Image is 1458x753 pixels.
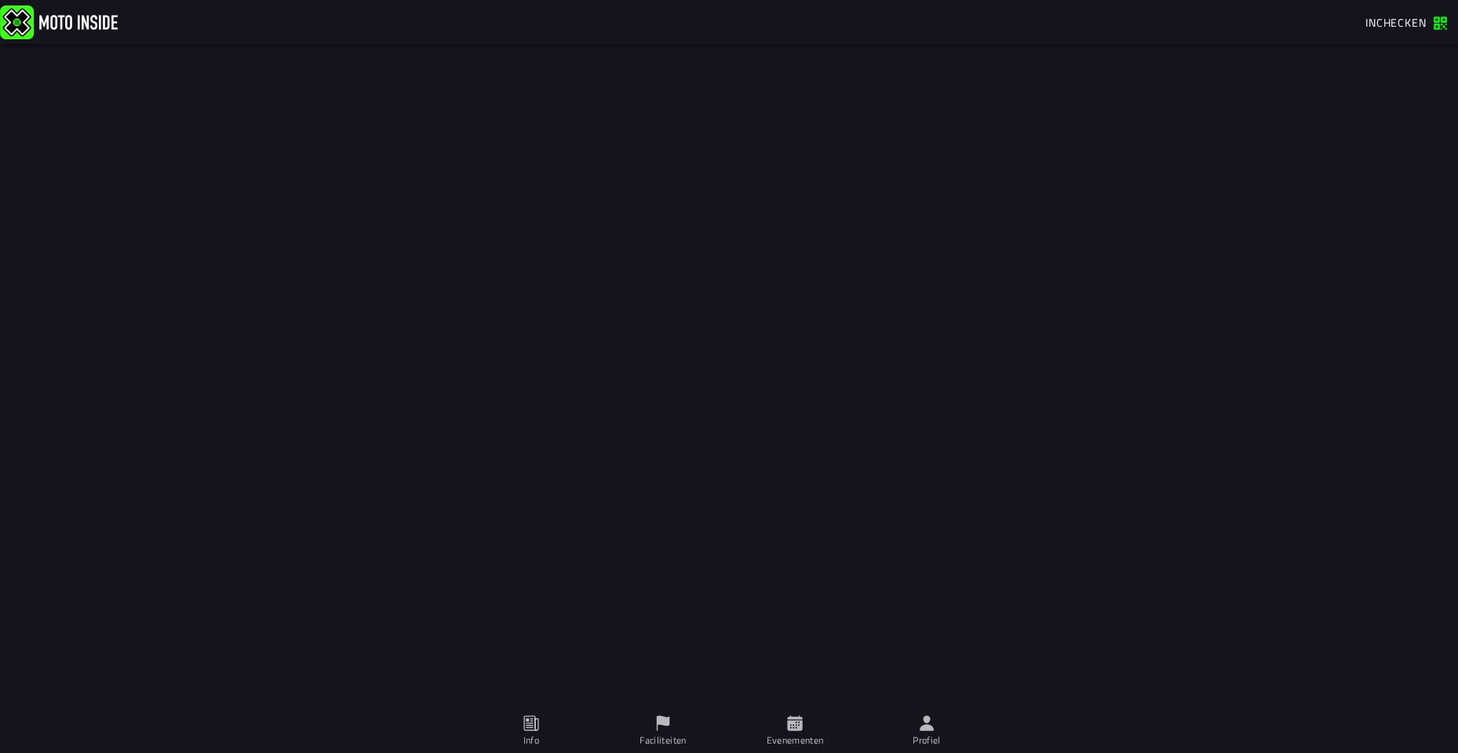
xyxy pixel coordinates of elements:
[640,733,686,748] ion-label: Faciliteiten
[1358,9,1455,35] a: Inchecken
[1365,14,1427,31] span: Inchecken
[523,733,539,748] ion-label: Info
[913,733,941,748] ion-label: Profiel
[767,733,824,748] ion-label: Evenementen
